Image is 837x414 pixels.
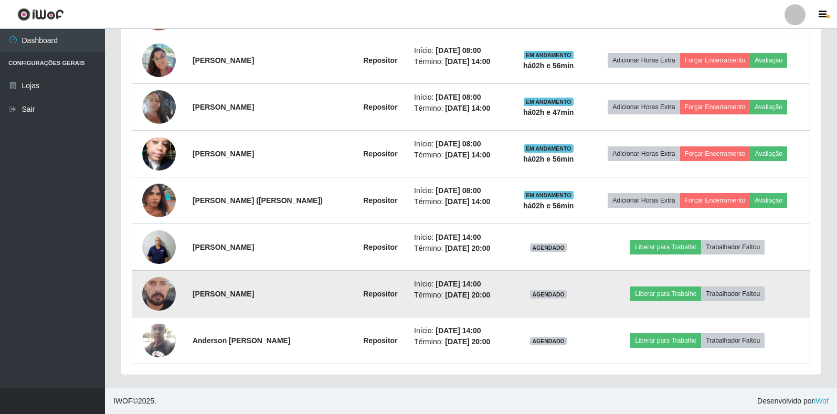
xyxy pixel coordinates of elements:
button: Trabalhador Faltou [701,240,765,254]
time: [DATE] 20:00 [445,337,490,346]
strong: Anderson [PERSON_NAME] [193,336,291,345]
button: Liberar para Trabalho [630,286,701,301]
button: Avaliação [750,193,787,208]
button: Liberar para Trabalho [630,240,701,254]
strong: [PERSON_NAME] [193,290,254,298]
button: Adicionar Horas Extra [608,193,680,208]
button: Liberar para Trabalho [630,333,701,348]
span: AGENDADO [530,337,567,345]
time: [DATE] 08:00 [436,46,481,55]
li: Início: [414,279,505,290]
span: EM ANDAMENTO [524,191,574,199]
li: Término: [414,196,505,207]
time: [DATE] 14:00 [436,326,481,335]
strong: Repositor [363,243,397,251]
strong: há 02 h e 56 min [523,201,574,210]
button: Forçar Encerramento [680,146,750,161]
time: [DATE] 14:00 [436,280,481,288]
img: 1754951797627.jpeg [142,225,176,269]
strong: [PERSON_NAME] [193,243,254,251]
button: Forçar Encerramento [680,100,750,114]
li: Término: [414,150,505,161]
button: Avaliação [750,100,787,114]
img: 1753494056504.jpeg [142,124,176,184]
li: Início: [414,325,505,336]
time: [DATE] 14:00 [436,233,481,241]
strong: [PERSON_NAME] [193,150,254,158]
span: EM ANDAMENTO [524,144,574,153]
strong: [PERSON_NAME] ([PERSON_NAME]) [193,196,323,205]
img: 1755946089616.jpeg [142,257,176,331]
strong: Repositor [363,103,397,111]
time: [DATE] 08:00 [436,93,481,101]
li: Início: [414,185,505,196]
strong: há 02 h e 47 min [523,108,574,116]
button: Trabalhador Faltou [701,286,765,301]
strong: há 02 h e 56 min [523,155,574,163]
time: [DATE] 14:00 [445,197,490,206]
li: Término: [414,243,505,254]
strong: [PERSON_NAME] [193,56,254,65]
time: [DATE] 14:00 [445,57,490,66]
li: Término: [414,336,505,347]
time: [DATE] 20:00 [445,291,490,299]
button: Adicionar Horas Extra [608,146,680,161]
button: Forçar Encerramento [680,53,750,68]
strong: [PERSON_NAME] [193,103,254,111]
time: [DATE] 08:00 [436,140,481,148]
time: [DATE] 14:00 [445,151,490,159]
strong: Repositor [363,150,397,158]
strong: Repositor [363,336,397,345]
span: IWOF [113,397,133,405]
button: Avaliação [750,53,787,68]
span: EM ANDAMENTO [524,51,574,59]
span: AGENDADO [530,290,567,299]
button: Adicionar Horas Extra [608,53,680,68]
button: Trabalhador Faltou [701,333,765,348]
img: 1756170415861.jpeg [142,318,176,363]
li: Término: [414,290,505,301]
img: 1755969179481.jpeg [142,173,176,228]
strong: há 02 h e 56 min [523,61,574,70]
li: Início: [414,232,505,243]
button: Avaliação [750,146,787,161]
img: 1749309243937.jpeg [142,38,176,82]
strong: Repositor [363,196,397,205]
li: Início: [414,45,505,56]
li: Início: [414,92,505,103]
span: EM ANDAMENTO [524,98,574,106]
time: [DATE] 20:00 [445,244,490,252]
button: Forçar Encerramento [680,193,750,208]
button: Adicionar Horas Extra [608,100,680,114]
img: CoreUI Logo [17,8,64,21]
time: [DATE] 08:00 [436,186,481,195]
strong: Repositor [363,290,397,298]
span: © 2025 . [113,396,156,407]
span: Desenvolvido por [757,396,829,407]
li: Início: [414,139,505,150]
li: Término: [414,56,505,67]
span: AGENDADO [530,243,567,252]
img: 1750278821338.jpeg [142,77,176,137]
li: Término: [414,103,505,114]
time: [DATE] 14:00 [445,104,490,112]
a: iWof [814,397,829,405]
strong: Repositor [363,56,397,65]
